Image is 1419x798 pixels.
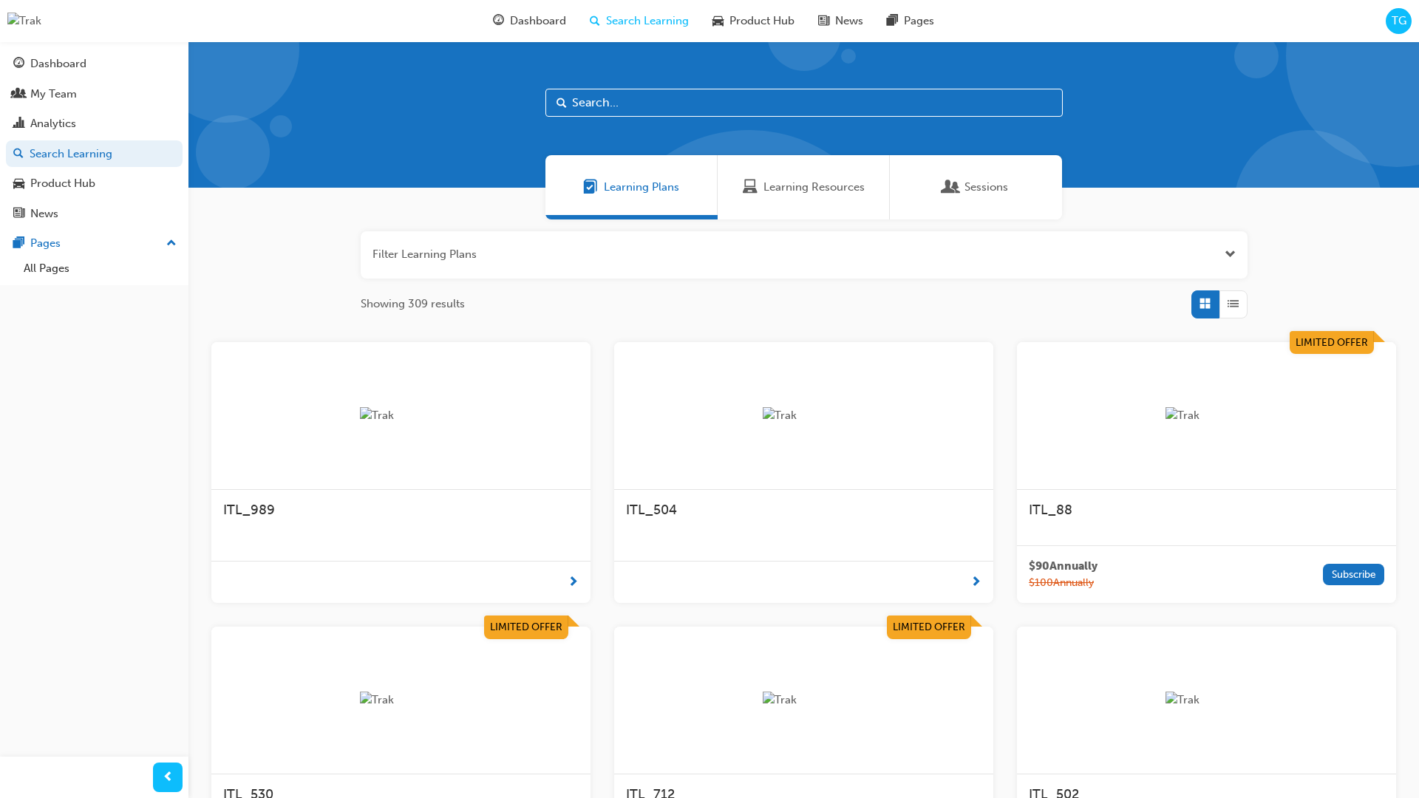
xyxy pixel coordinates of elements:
[604,179,679,196] span: Learning Plans
[583,179,598,196] span: Learning Plans
[13,148,24,161] span: search-icon
[166,234,177,253] span: up-icon
[13,117,24,131] span: chart-icon
[18,257,183,280] a: All Pages
[545,89,1063,117] input: Search...
[30,86,77,103] div: My Team
[944,179,959,196] span: Sessions
[360,692,441,709] img: Trak
[729,13,794,30] span: Product Hub
[30,205,58,222] div: News
[1199,296,1211,313] span: Grid
[30,55,86,72] div: Dashboard
[490,621,562,633] span: Limited Offer
[606,13,689,30] span: Search Learning
[361,296,465,313] span: Showing 309 results
[1296,336,1368,349] span: Limited Offer
[1029,502,1072,518] span: ITL_88
[763,407,844,424] img: Trak
[13,237,24,250] span: pages-icon
[1029,558,1098,575] span: $ 90 Annually
[545,155,718,219] a: Learning PlansLearning Plans
[1228,296,1239,313] span: List
[493,12,504,30] span: guage-icon
[163,768,174,787] span: prev-icon
[568,573,579,592] span: next-icon
[13,177,24,191] span: car-icon
[1392,13,1406,30] span: TG
[6,140,183,168] a: Search Learning
[743,179,758,196] span: Learning Resources
[6,170,183,197] a: Product Hub
[1166,692,1247,709] img: Trak
[1166,407,1247,424] img: Trak
[481,6,578,36] a: guage-iconDashboard
[578,6,701,36] a: search-iconSearch Learning
[590,12,600,30] span: search-icon
[964,179,1008,196] span: Sessions
[13,58,24,71] span: guage-icon
[875,6,946,36] a: pages-iconPages
[30,235,61,252] div: Pages
[890,155,1062,219] a: SessionsSessions
[6,230,183,257] button: Pages
[712,12,724,30] span: car-icon
[557,95,567,112] span: Search
[6,47,183,230] button: DashboardMy TeamAnalyticsSearch LearningProduct HubNews
[223,502,275,518] span: ITL_989
[614,342,993,604] a: TrakITL_504
[763,692,844,709] img: Trak
[1017,342,1396,604] a: Limited OfferTrakITL_88$90Annually$100AnnuallySubscribe
[887,12,898,30] span: pages-icon
[360,407,441,424] img: Trak
[1386,8,1412,34] button: TG
[806,6,875,36] a: news-iconNews
[893,621,965,633] span: Limited Offer
[510,13,566,30] span: Dashboard
[763,179,865,196] span: Learning Resources
[701,6,806,36] a: car-iconProduct Hub
[1225,246,1236,263] button: Open the filter
[6,110,183,137] a: Analytics
[818,12,829,30] span: news-icon
[13,88,24,101] span: people-icon
[718,155,890,219] a: Learning ResourcesLearning Resources
[6,50,183,78] a: Dashboard
[970,573,981,592] span: next-icon
[30,175,95,192] div: Product Hub
[6,81,183,108] a: My Team
[13,208,24,221] span: news-icon
[7,13,41,30] img: Trak
[1323,564,1384,585] button: Subscribe
[1029,575,1098,592] span: $ 100 Annually
[626,502,677,518] span: ITL_504
[6,200,183,228] a: News
[30,115,76,132] div: Analytics
[835,13,863,30] span: News
[211,342,591,604] a: TrakITL_989
[904,13,934,30] span: Pages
